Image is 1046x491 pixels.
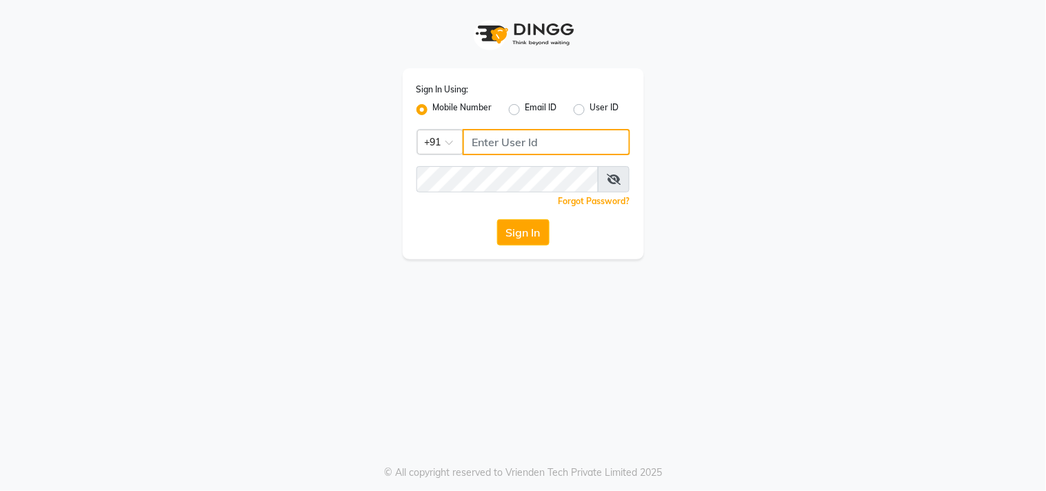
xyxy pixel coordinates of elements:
[468,14,579,54] img: logo1.svg
[416,166,599,192] input: Username
[416,83,469,96] label: Sign In Using:
[559,196,630,206] a: Forgot Password?
[463,129,630,155] input: Username
[525,101,557,118] label: Email ID
[497,219,550,245] button: Sign In
[590,101,619,118] label: User ID
[433,101,492,118] label: Mobile Number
